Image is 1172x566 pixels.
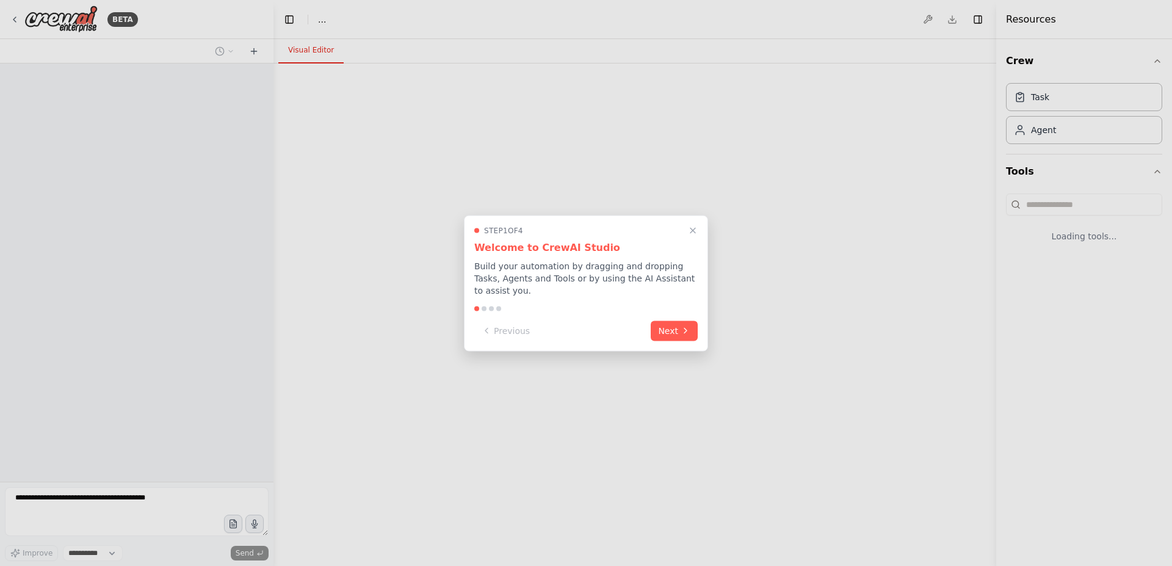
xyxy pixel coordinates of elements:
[474,240,698,255] h3: Welcome to CrewAI Studio
[651,321,698,341] button: Next
[685,223,700,238] button: Close walkthrough
[474,259,698,296] p: Build your automation by dragging and dropping Tasks, Agents and Tools or by using the AI Assista...
[281,11,298,28] button: Hide left sidebar
[474,321,537,341] button: Previous
[484,225,523,235] span: Step 1 of 4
